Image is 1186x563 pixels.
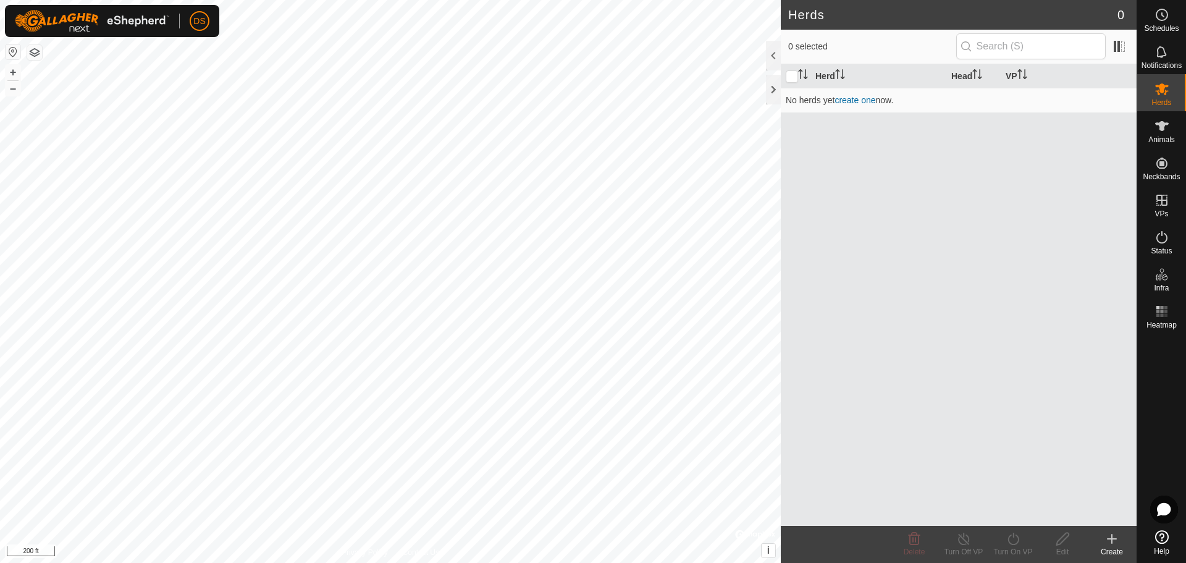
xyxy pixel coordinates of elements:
span: Help [1154,548,1169,555]
span: Schedules [1144,25,1179,32]
div: Edit [1038,546,1087,557]
a: Privacy Policy [342,547,388,558]
span: 0 selected [788,40,956,53]
button: i [762,544,775,557]
img: Gallagher Logo [15,10,169,32]
span: 0 [1117,6,1124,24]
th: Head [946,64,1001,88]
div: Turn Off VP [939,546,988,557]
button: Map Layers [27,45,42,60]
span: Delete [904,548,925,556]
p-sorticon: Activate to sort [798,71,808,81]
p-sorticon: Activate to sort [1017,71,1027,81]
p-sorticon: Activate to sort [835,71,845,81]
span: Infra [1154,284,1169,292]
span: Herds [1151,99,1171,106]
span: VPs [1154,210,1168,218]
th: Herd [810,64,946,88]
button: Reset Map [6,44,20,59]
button: – [6,81,20,96]
input: Search (S) [956,33,1106,59]
h2: Herds [788,7,1117,22]
button: + [6,65,20,80]
span: Status [1151,247,1172,255]
td: No herds yet now. [781,88,1137,112]
span: Notifications [1142,62,1182,69]
span: Animals [1148,136,1175,143]
div: Turn On VP [988,546,1038,557]
th: VP [1001,64,1137,88]
span: Neckbands [1143,173,1180,180]
p-sorticon: Activate to sort [972,71,982,81]
span: DS [193,15,205,28]
a: Help [1137,525,1186,560]
div: Create [1087,546,1137,557]
span: i [767,545,770,556]
a: Contact Us [403,547,439,558]
a: create one [835,95,875,105]
span: Heatmap [1146,321,1177,329]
